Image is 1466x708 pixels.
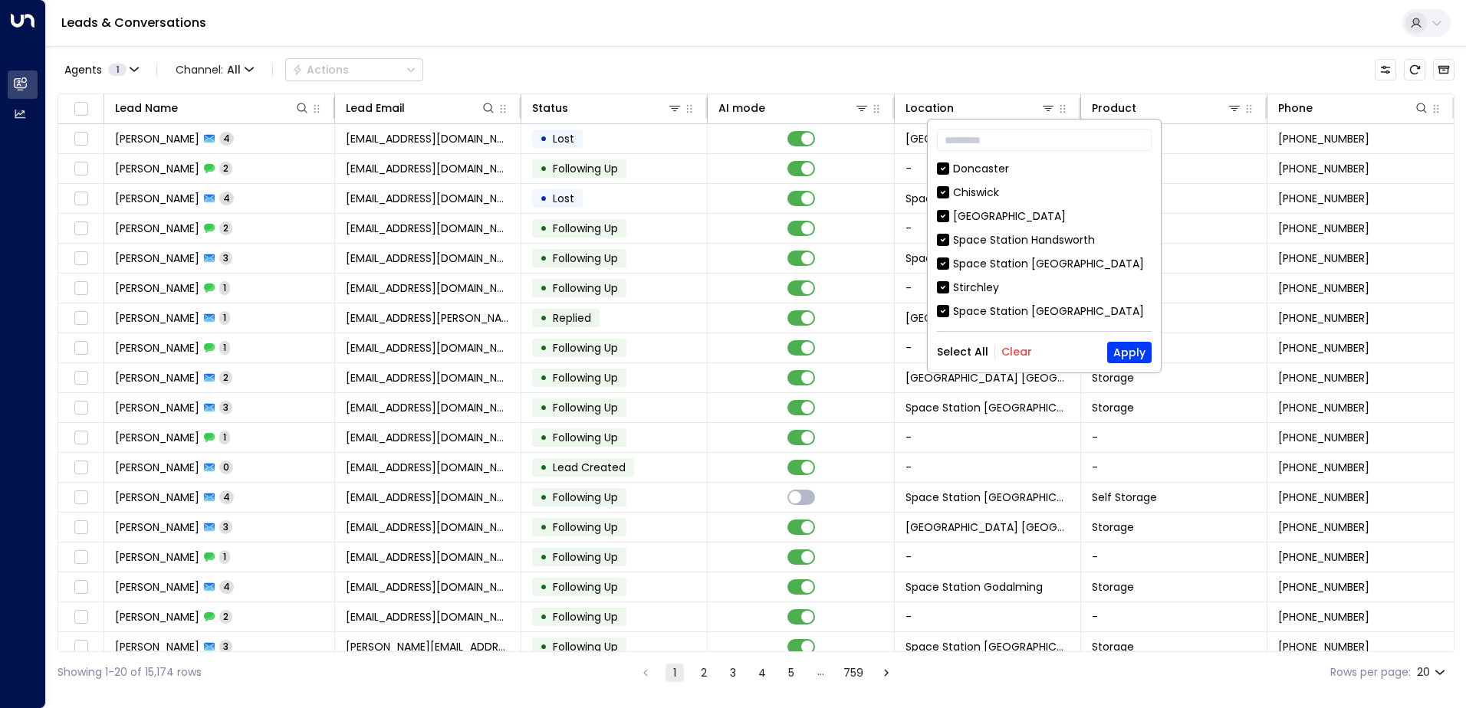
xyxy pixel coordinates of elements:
span: Storage [1092,370,1134,385]
td: - [1081,602,1267,631]
span: +447970833885 [1278,221,1369,236]
span: Toggle select row [71,279,90,298]
div: Status [532,99,568,117]
span: 1 [108,64,127,76]
span: Replied [553,310,591,326]
a: Leads & Conversations [61,14,206,31]
span: hmepham@gmail.com [346,579,510,595]
span: +447788574274 [1278,161,1369,176]
div: • [540,245,547,271]
div: AI mode [718,99,765,117]
span: 2 [219,371,232,384]
span: Storage [1092,520,1134,535]
span: Zeynep Gulalp [115,520,199,535]
div: Lead Name [115,99,178,117]
span: vanessa_john@hotmail.co.uk [346,639,510,654]
span: +447779293814 [1278,370,1369,385]
span: Toggle select row [71,369,90,388]
div: • [540,395,547,421]
span: 3 [219,640,232,653]
span: Toggle select row [71,249,90,268]
span: 0 [219,461,233,474]
button: Archived Leads [1433,59,1454,80]
span: 4 [219,490,234,503]
span: Following Up [553,400,618,415]
span: Charisse H [115,430,199,445]
span: Toggle select row [71,159,90,179]
td: - [895,154,1081,183]
label: Rows per page: [1330,664,1411,680]
span: Robert Batchford [115,131,199,146]
div: • [540,185,547,211]
div: Doncaster [953,161,1009,177]
td: - [1081,423,1267,452]
div: Space Station [GEOGRAPHIC_DATA] [953,303,1144,320]
span: Following Up [553,579,618,595]
span: cliff@mccstructuresltd.co.uk [346,221,510,236]
span: Robert Batchford [115,161,199,176]
span: Following Up [553,549,618,565]
div: Stirchley [953,280,999,296]
div: Location [906,99,1056,117]
div: • [540,634,547,660]
div: Status [532,99,682,117]
span: +447788574274 [1278,131,1369,146]
td: - [895,423,1081,452]
span: charisse22h@gmail.com [346,490,510,505]
span: johnymoole@hotmail.co.uk [346,370,510,385]
span: 2 [219,610,232,623]
span: Space Station Stirchley [906,310,1018,326]
button: Clear [1001,346,1032,358]
div: • [540,305,547,331]
button: Agents1 [58,59,144,80]
span: 1 [219,281,230,294]
span: Toggle select row [71,309,90,328]
div: • [540,544,547,570]
button: Go to page 759 [840,664,866,682]
div: • [540,454,547,480]
div: Product [1092,99,1136,117]
div: • [540,514,547,540]
span: Toggle select all [71,100,90,119]
span: Storage [1092,579,1134,595]
td: - [895,453,1081,482]
span: +447775684917 [1278,579,1369,595]
span: +447540228049 [1278,639,1369,654]
span: Toggle select row [71,458,90,477]
td: - [1081,453,1267,482]
span: 1 [219,431,230,444]
div: Doncaster [937,161,1152,177]
span: 4 [219,192,234,205]
span: Vanessa John [115,639,199,654]
td: - [895,274,1081,303]
span: +447944912988 [1278,430,1369,445]
span: Space Station Wakefield [906,639,1070,654]
span: hmepham@gmail.com [346,609,510,624]
span: +447779293814 [1278,340,1369,356]
span: Self Storage [1092,490,1157,505]
span: Space Station Brentford [906,400,1070,415]
span: Toggle select row [71,129,90,149]
div: Lead Email [346,99,496,117]
span: Following Up [553,221,618,236]
td: - [1081,274,1267,303]
span: 4 [219,132,234,145]
span: Tony Collings [115,251,199,266]
span: Following Up [553,520,618,535]
div: • [540,424,547,451]
div: • [540,574,547,600]
span: Helga Mepham [115,579,199,595]
span: 3 [219,520,232,533]
div: Space Station Handsworth [953,232,1095,248]
span: Lost [553,131,574,146]
div: AI mode [718,99,869,117]
div: [GEOGRAPHIC_DATA] [937,208,1152,225]
span: tcollings666@gmail.com [346,280,510,296]
td: - [1081,154,1267,183]
span: Space Station Cricklewood [906,191,1049,206]
span: Toggle select row [71,488,90,507]
span: Following Up [553,370,618,385]
span: nav.sahdra@gmail.com [346,310,510,326]
span: Lead Created [553,460,626,475]
span: Following Up [553,161,618,176]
